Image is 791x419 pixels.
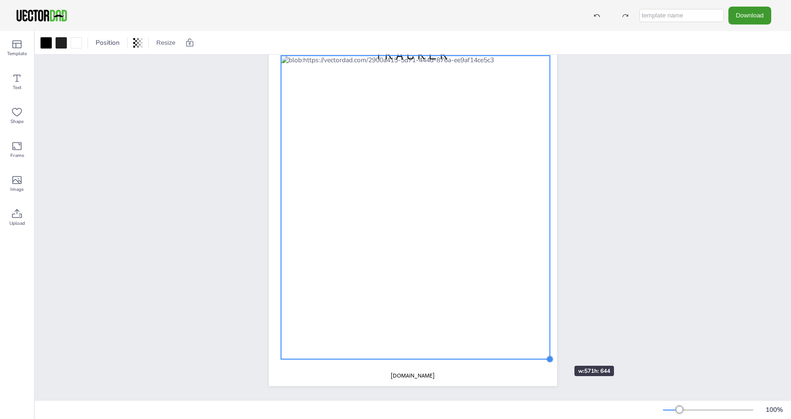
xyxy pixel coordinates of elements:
[94,38,121,47] span: Position
[13,84,22,91] span: Text
[10,186,24,193] span: Image
[391,372,435,379] span: [DOMAIN_NAME]
[763,405,785,414] div: 100 %
[153,35,179,50] button: Resize
[574,366,614,376] div: w: 571 h: 644
[9,220,25,227] span: Upload
[10,152,24,159] span: Frame
[7,50,27,58] span: Template
[15,8,68,23] img: VectorDad-1.png
[728,7,771,24] button: Download
[639,9,724,22] input: template name
[10,118,24,125] span: Shape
